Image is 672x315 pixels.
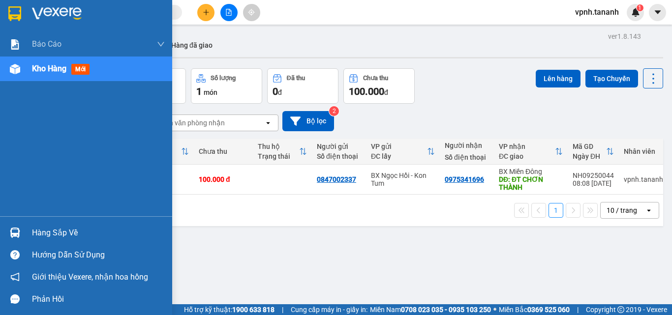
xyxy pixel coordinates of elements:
[225,9,232,16] span: file-add
[624,175,663,183] div: vpnh.tananh
[232,306,275,314] strong: 1900 633 818
[317,175,356,183] div: 0847002337
[184,304,275,315] span: Hỗ trợ kỹ thuật:
[499,152,555,160] div: ĐC giao
[258,152,299,160] div: Trạng thái
[366,139,440,165] th: Toggle SortBy
[10,39,20,50] img: solution-icon
[649,4,666,21] button: caret-down
[349,86,384,97] span: 100.000
[371,152,427,160] div: ĐC lấy
[499,304,570,315] span: Miền Bắc
[196,86,202,97] span: 1
[157,40,165,48] span: down
[645,206,653,214] svg: open
[10,64,20,74] img: warehouse-icon
[384,88,388,96] span: đ
[363,75,388,82] div: Chưa thu
[32,271,148,283] span: Giới thiệu Vexere, nhận hoa hồng
[573,143,606,150] div: Mã GD
[8,6,21,21] img: logo-vxr
[248,9,255,16] span: aim
[203,9,210,16] span: plus
[494,139,568,165] th: Toggle SortBy
[573,172,614,179] div: NH09250044
[573,152,606,160] div: Ngày ĐH
[267,68,338,104] button: Đã thu0đ
[211,75,236,82] div: Số lượng
[549,203,563,218] button: 1
[258,143,299,150] div: Thu hộ
[577,304,579,315] span: |
[499,143,555,150] div: VP nhận
[10,228,20,238] img: warehouse-icon
[317,143,361,150] div: Người gửi
[204,88,217,96] span: món
[163,33,220,57] button: Hàng đã giao
[199,147,248,155] div: Chưa thu
[617,306,624,313] span: copyright
[499,175,563,191] div: DĐ: ĐT CHƠN THÀNH
[199,175,248,183] div: 100.000 đ
[527,306,570,314] strong: 0369 525 060
[243,4,260,21] button: aim
[278,88,282,96] span: đ
[445,142,489,149] div: Người nhận
[32,248,165,262] div: Hướng dẫn sử dụng
[287,75,305,82] div: Đã thu
[32,38,61,50] span: Báo cáo
[32,292,165,307] div: Phản hồi
[370,304,491,315] span: Miền Nam
[32,64,66,73] span: Kho hàng
[10,250,20,259] span: question-circle
[253,139,312,165] th: Toggle SortBy
[536,70,580,87] button: Lên hàng
[371,172,435,187] div: BX Ngọc Hồi - Kon Tum
[71,64,90,75] span: mới
[197,4,214,21] button: plus
[631,8,640,17] img: icon-new-feature
[10,272,20,282] span: notification
[624,147,663,155] div: Nhân viên
[638,4,641,11] span: 1
[445,153,489,161] div: Số điện thoại
[10,294,20,304] span: message
[32,226,165,240] div: Hàng sắp về
[371,143,427,150] div: VP gửi
[329,106,339,116] sup: 2
[493,308,496,312] span: ⚪️
[282,304,283,315] span: |
[607,205,637,215] div: 10 / trang
[401,306,491,314] strong: 0708 023 035 - 0935 103 250
[273,86,278,97] span: 0
[317,152,361,160] div: Số điện thoại
[220,4,238,21] button: file-add
[282,111,334,131] button: Bộ lọc
[343,68,415,104] button: Chưa thu100.000đ
[608,31,641,42] div: ver 1.8.143
[191,68,262,104] button: Số lượng1món
[568,139,619,165] th: Toggle SortBy
[637,4,643,11] sup: 1
[291,304,367,315] span: Cung cấp máy in - giấy in:
[653,8,662,17] span: caret-down
[585,70,638,87] button: Tạo Chuyến
[573,179,614,187] div: 08:08 [DATE]
[445,175,484,183] div: 0975341696
[157,118,225,128] div: Chọn văn phòng nhận
[567,6,627,18] span: vpnh.tananh
[499,168,563,175] div: BX Miền Đông
[264,119,272,127] svg: open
